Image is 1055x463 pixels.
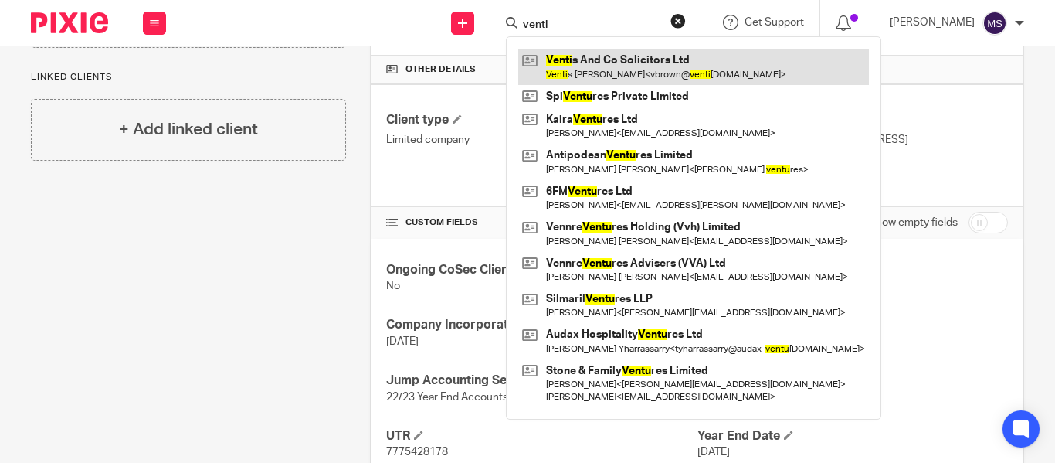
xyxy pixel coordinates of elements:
span: No [386,281,400,291]
h4: Jump Accounting Service [386,373,697,389]
h4: CUSTOM FIELDS [386,216,697,229]
h4: UTR [386,428,697,444]
span: Other details [405,63,476,76]
h4: Year End Date [697,428,1008,444]
img: Pixie [31,12,108,33]
span: [DATE] [386,336,419,347]
p: Limited company [386,132,697,148]
h4: Client type [386,112,697,128]
button: Clear [670,13,686,29]
p: [PERSON_NAME] [890,15,975,30]
span: 7775428178 [386,447,448,458]
h4: Ongoing CoSec Client [386,262,697,278]
span: Get Support [745,17,804,28]
label: Show empty fields [869,215,958,230]
img: svg%3E [982,11,1007,36]
span: 22/23 Year End Accounts [386,392,508,403]
p: Linked clients [31,71,346,83]
h4: + Add linked client [119,117,258,141]
h4: Company Incorporated On [386,317,697,333]
input: Search [521,19,660,32]
span: [DATE] [697,447,730,458]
